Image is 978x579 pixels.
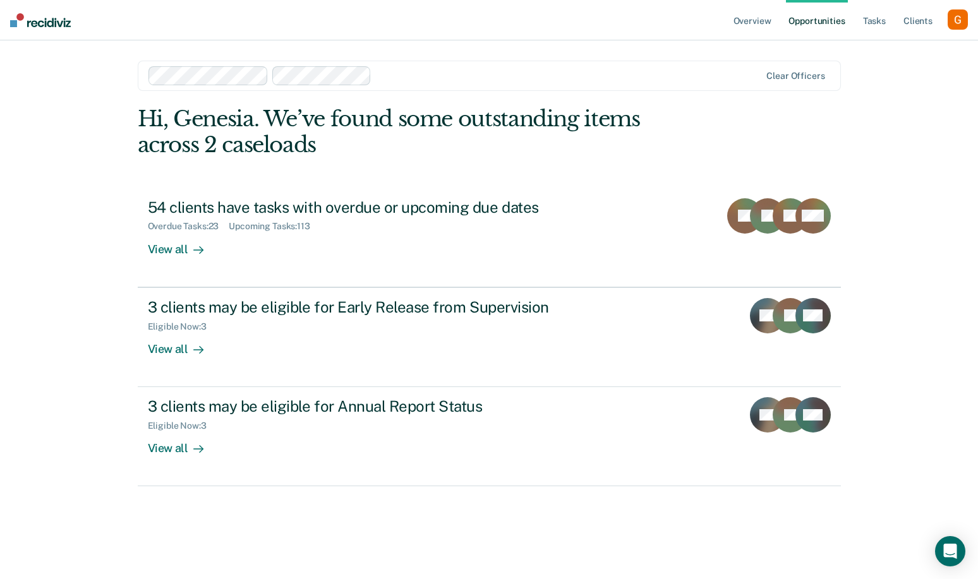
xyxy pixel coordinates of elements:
img: Recidiviz [10,13,71,27]
a: 54 clients have tasks with overdue or upcoming due datesOverdue Tasks:23Upcoming Tasks:113View all [138,188,841,287]
div: Hi, Genesia. We’ve found some outstanding items across 2 caseloads [138,106,700,158]
div: Open Intercom Messenger [935,536,965,566]
div: Clear officers [766,71,824,81]
div: Eligible Now : 3 [148,421,217,431]
div: Upcoming Tasks : 113 [229,221,320,232]
a: 3 clients may be eligible for Annual Report StatusEligible Now:3View all [138,387,841,486]
div: 3 clients may be eligible for Early Release from Supervision [148,298,591,316]
div: 54 clients have tasks with overdue or upcoming due dates [148,198,591,217]
div: View all [148,431,219,456]
div: View all [148,331,219,356]
div: Overdue Tasks : 23 [148,221,229,232]
div: View all [148,232,219,256]
div: Eligible Now : 3 [148,321,217,332]
div: 3 clients may be eligible for Annual Report Status [148,397,591,415]
a: 3 clients may be eligible for Early Release from SupervisionEligible Now:3View all [138,287,841,387]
